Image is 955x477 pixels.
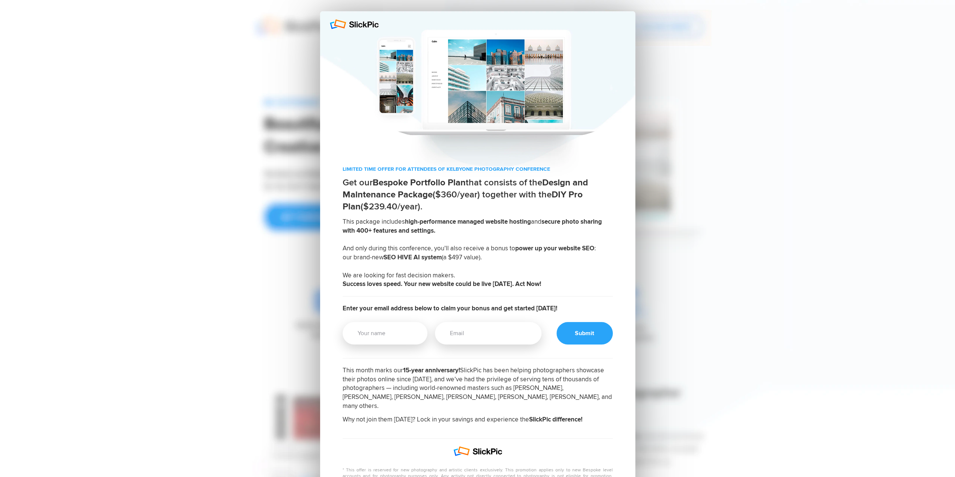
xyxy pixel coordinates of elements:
[343,280,541,288] b: Success loves speed. Your new website could be live [DATE]. Act Now!
[529,415,582,423] b: SlickPic difference!
[343,218,602,235] b: secure photo sharing with 400+ features and settings.
[343,217,613,296] h2: This package includes and And only during this conference, you’ll also receive a bonus to : our b...
[343,304,557,312] b: Enter your email address below to claim your bonus and get started [DATE]!
[405,218,531,226] b: high-performance managed website hosting
[343,166,613,173] p: LIMITED TIME OFFER FOR ATTENDEES OF KELBYONE PHOTOGRAPHY CONFERENCE
[435,322,541,345] input: Email
[515,244,594,252] b: power up your website SEO
[343,189,583,212] b: DIY Pro Plan
[343,177,588,212] span: Get our that consists of the ($360/year) together with the ($239.40/year).
[373,177,466,188] b: Bespoke Portfolio Plan
[453,446,502,456] img: SlickPic
[343,366,613,429] h2: This month marks our SlickPic has been helping photographers showcase their photos online since [...
[403,366,460,374] b: 15-year anniversary!
[343,177,588,200] b: Design and Maintenance Package
[384,253,442,261] b: SEO HIVE AI system
[343,322,428,345] input: Your name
